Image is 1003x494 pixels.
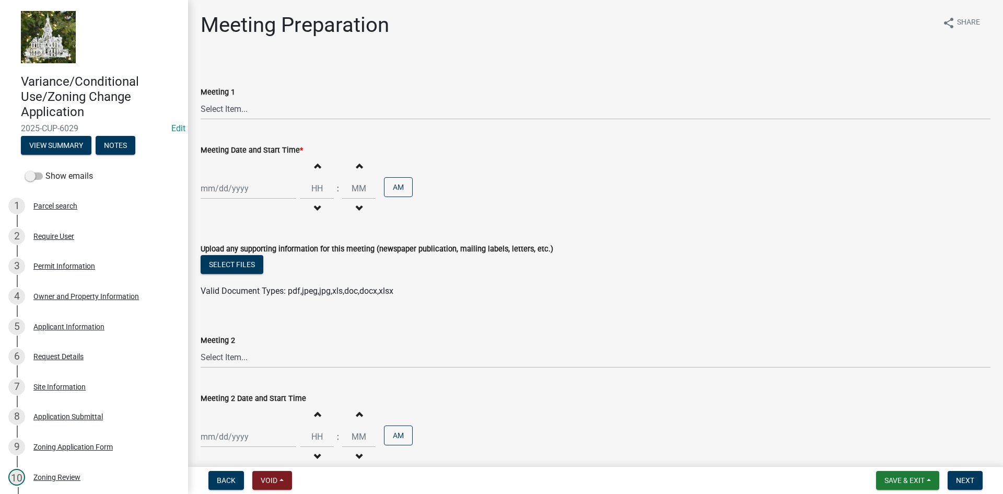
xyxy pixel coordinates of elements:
div: 9 [8,439,25,455]
div: Application Submittal [33,413,103,420]
div: : [334,182,342,195]
button: AM [384,426,413,445]
div: 8 [8,408,25,425]
button: Back [208,471,244,490]
button: shareShare [934,13,988,33]
input: Hours [300,178,334,199]
h4: Variance/Conditional Use/Zoning Change Application [21,74,180,119]
div: 10 [8,469,25,486]
div: Permit Information [33,262,95,270]
img: Marshall County, Iowa [21,11,76,63]
wm-modal-confirm: Notes [96,142,135,151]
input: mm/dd/yyyy [201,426,296,447]
input: mm/dd/yyyy [201,178,296,199]
button: Next [948,471,983,490]
span: Void [261,476,277,485]
div: 1 [8,198,25,214]
wm-modal-confirm: Edit Application Number [171,123,185,133]
wm-modal-confirm: Summary [21,142,91,151]
i: share [942,17,955,29]
div: Request Details [33,353,84,360]
span: Save & Exit [884,476,925,485]
button: Select files [201,255,263,274]
div: 6 [8,348,25,365]
div: 2 [8,228,25,245]
label: Meeting 2 [201,337,235,344]
button: Void [252,471,292,490]
div: Owner and Property Information [33,293,139,300]
input: Minutes [342,178,376,199]
label: Show emails [25,170,93,182]
span: 2025-CUP-6029 [21,123,167,133]
div: Parcel search [33,202,77,210]
span: Next [956,476,974,485]
div: Applicant Information [33,323,104,330]
div: Site Information [33,383,86,390]
button: AM [384,177,413,197]
a: Edit [171,123,185,133]
span: Back [217,476,236,485]
label: Upload any supporting information for this meeting (newspaper publication, mailing labels, letter... [201,246,553,253]
span: Share [957,17,980,29]
div: 3 [8,258,25,274]
input: Minutes [342,426,376,447]
button: View Summary [21,136,91,155]
label: Meeting 1 [201,89,235,96]
span: Valid Document Types: pdf,jpeg,jpg,xls,doc,docx,xlsx [201,286,393,296]
h1: Meeting Preparation [201,13,389,38]
input: Hours [300,426,334,447]
div: Require User [33,233,74,240]
label: Meeting Date and Start Time [201,147,303,154]
div: 7 [8,378,25,395]
div: Zoning Application Form [33,443,113,451]
button: Save & Exit [876,471,939,490]
div: : [334,431,342,443]
div: 5 [8,318,25,335]
div: Zoning Review [33,474,80,481]
button: Notes [96,136,135,155]
label: Meeting 2 Date and Start Time [201,395,306,403]
div: 4 [8,288,25,305]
